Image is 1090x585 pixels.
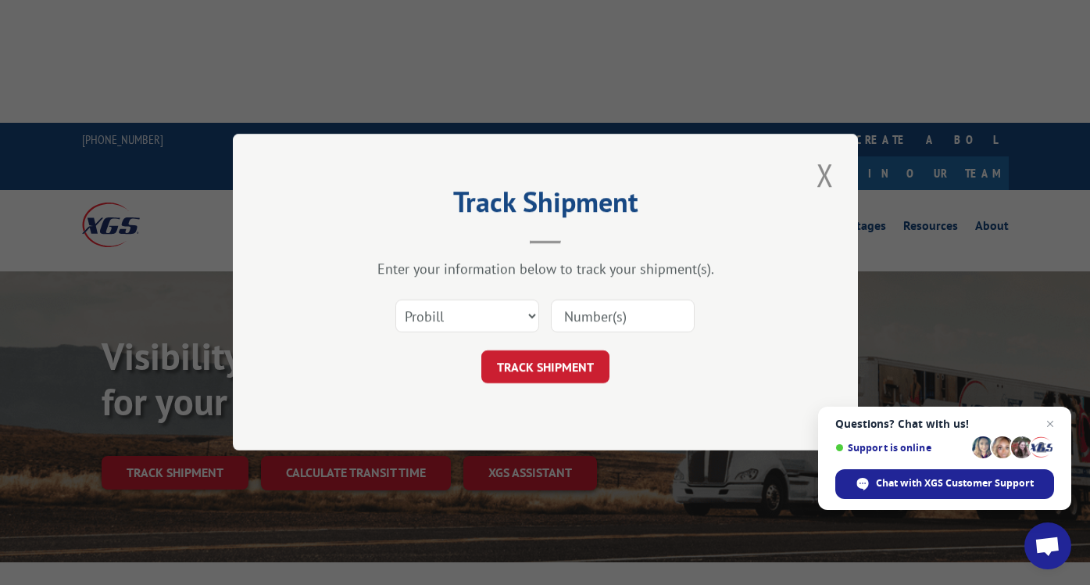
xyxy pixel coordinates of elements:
button: TRACK SHIPMENT [481,351,609,384]
div: Enter your information below to track your shipment(s). [311,260,780,278]
span: Chat with XGS Customer Support [876,476,1034,490]
input: Number(s) [551,300,695,333]
h2: Track Shipment [311,191,780,221]
button: Close modal [812,153,838,196]
span: Questions? Chat with us! [835,418,1054,430]
span: Chat with XGS Customer Support [835,469,1054,499]
a: Open chat [1024,522,1071,569]
span: Support is online [835,442,967,454]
